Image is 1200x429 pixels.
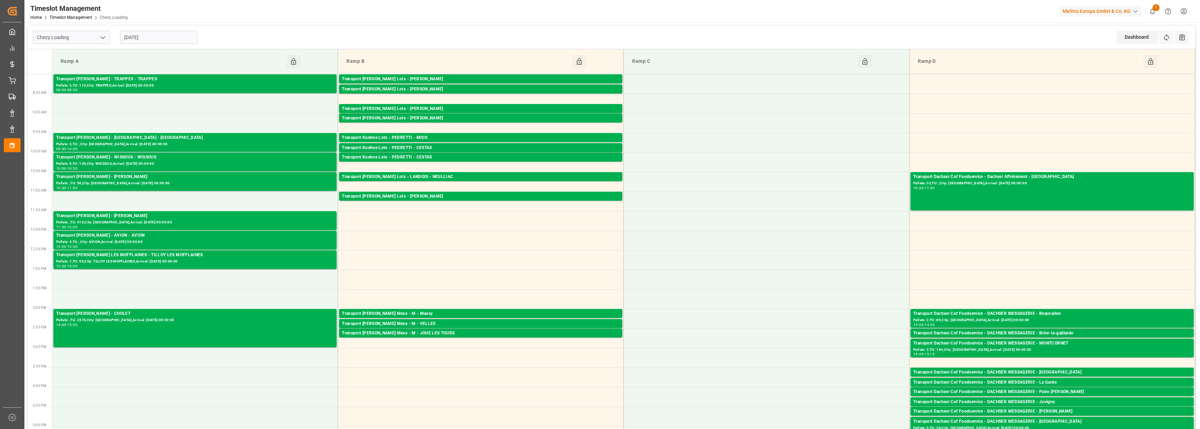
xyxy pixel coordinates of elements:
[924,323,935,326] div: 14:30
[67,225,77,229] div: 12:00
[913,406,1191,412] div: Pallets: 1,TU: 74,City: [GEOGRAPHIC_DATA],Arrival: [DATE] 00:00:00
[342,115,620,122] div: Transport [PERSON_NAME] Lots - [PERSON_NAME]
[913,323,923,326] div: 14:00
[915,55,1143,68] div: Ramp D
[1116,31,1158,44] div: Dashboard
[56,220,334,225] div: Pallets: ,TU: 510,City: [GEOGRAPHIC_DATA],Arrival: [DATE] 00:00:00
[342,93,620,99] div: Pallets: 9,TU: 680,City: CARQUEFOU,Arrival: [DATE] 00:00:00
[33,31,110,44] input: Type to search/select
[342,105,620,112] div: Transport [PERSON_NAME] Lots - [PERSON_NAME]
[67,323,77,326] div: 15:00
[56,232,334,239] div: Transport [PERSON_NAME] - AVION - AVION
[913,347,1191,353] div: Pallets: 3,TU: 184,City: [GEOGRAPHIC_DATA],Arrival: [DATE] 00:00:00
[30,188,46,192] span: 11:00 AM
[56,323,66,326] div: 14:00
[56,239,334,245] div: Pallets: 4,TU: ,City: AVION,Arrival: [DATE] 00:00:00
[342,173,620,180] div: Transport [PERSON_NAME] Lots - LANDOIS - NEULLIAC
[66,245,67,248] div: -
[342,200,620,206] div: Pallets: 27,TU: ,City: [GEOGRAPHIC_DATA],Arrival: [DATE] 00:00:00
[923,323,924,326] div: -
[913,317,1191,323] div: Pallets: 2,TU: 89,City: [GEOGRAPHIC_DATA],Arrival: [DATE] 00:00:00
[913,340,1191,347] div: Transport Dachser Cof Foodservice - DACHSER MESSAGERIE - MONTCORNET
[56,317,334,323] div: Pallets: ,TU: 2376,City: [GEOGRAPHIC_DATA],Arrival: [DATE] 00:00:00
[56,141,334,147] div: Pallets: 3,TU: ,City: [GEOGRAPHIC_DATA],Arrival: [DATE] 00:00:00
[56,186,66,190] div: 10:30
[56,88,66,91] div: 08:00
[58,55,286,68] div: Ramp A
[56,134,334,141] div: Transport [PERSON_NAME] - [GEOGRAPHIC_DATA] - [GEOGRAPHIC_DATA]
[33,345,46,349] span: 3:00 PM
[56,76,334,83] div: Transport [PERSON_NAME] - TRAPPES - TRAPPES
[30,247,46,251] span: 12:30 PM
[913,330,1191,337] div: Transport Dachser Cof Foodservice - DACHSER MESSAGERIE - Brive-la-gaillarde
[56,83,334,89] div: Pallets: 3,TU: 119,City: TRAPPES,Arrival: [DATE] 00:00:00
[1060,6,1142,16] div: Melitta Europa GmbH & Co. KG
[30,208,46,212] span: 11:30 AM
[33,325,46,329] span: 2:30 PM
[344,55,572,68] div: Ramp B
[342,320,620,327] div: Transport [PERSON_NAME] Mess - M - VELLES
[342,76,620,83] div: Transport [PERSON_NAME] Lots - [PERSON_NAME]
[924,353,935,356] div: 15:15
[33,364,46,368] span: 3:30 PM
[30,228,46,231] span: 12:00 PM
[56,259,334,265] div: Pallets: 7,TU: 95,City: TILLOY LES MOFFLAINES,Arrival: [DATE] 00:00:00
[342,327,620,333] div: Pallets: 1,TU: 16,City: [GEOGRAPHIC_DATA],Arrival: [DATE] 00:00:00
[67,265,77,268] div: 13:00
[33,91,46,95] span: 8:30 AM
[56,213,334,220] div: Transport [PERSON_NAME] - [PERSON_NAME]
[913,310,1191,317] div: Transport Dachser Cof Foodservice - DACHSER MESSAGERIE - Beauvallon
[66,147,67,150] div: -
[66,323,67,326] div: -
[913,353,923,356] div: 14:45
[923,353,924,356] div: -
[342,310,620,317] div: Transport [PERSON_NAME] Mess - M - Massy
[33,423,46,427] span: 5:00 PM
[1145,3,1160,19] button: show 1 new notifications
[66,186,67,190] div: -
[66,88,67,91] div: -
[33,130,46,134] span: 9:30 AM
[913,369,1191,376] div: Transport Dachser Cof Foodservice - DACHSER MESSAGERIE - [GEOGRAPHIC_DATA]
[342,161,620,167] div: Pallets: 1,TU: 342,City: CESTAS,Arrival: [DATE] 00:00:00
[30,149,46,153] span: 10:00 AM
[913,395,1191,401] div: Pallets: ,TU: 96,City: Pairo [PERSON_NAME],Arrival: [DATE] 00:00:00
[923,186,924,190] div: -
[1060,5,1145,18] button: Melitta Europa GmbH & Co. KG
[120,31,197,44] input: DD-MM-YYYY
[913,389,1191,395] div: Transport Dachser Cof Foodservice - DACHSER MESSAGERIE - Pairo [PERSON_NAME]
[342,337,620,343] div: Pallets: 2,TU: ,City: JOUE LES TOURS,Arrival: [DATE] 00:00:00
[67,245,77,248] div: 12:30
[342,180,620,186] div: Pallets: ,TU: 56,City: NEULLIAC,Arrival: [DATE] 00:00:00
[913,173,1191,180] div: Transport Dachser Cof Foodservice - Dachser Affrètement - [GEOGRAPHIC_DATA]
[56,245,66,248] div: 12:00
[913,180,1191,186] div: Pallets: 33,TU: ,City: [GEOGRAPHIC_DATA],Arrival: [DATE] 00:00:00
[913,415,1191,421] div: Pallets: 1,TU: 20,City: [GEOGRAPHIC_DATA],Arrival: [DATE] 00:00:00
[97,32,108,43] button: open menu
[67,88,77,91] div: 08:30
[342,151,620,157] div: Pallets: 4,TU: 345,City: [GEOGRAPHIC_DATA],Arrival: [DATE] 00:00:00
[913,379,1191,386] div: Transport Dachser Cof Foodservice - DACHSER MESSAGERIE - La Garde
[56,225,66,229] div: 11:30
[629,55,858,68] div: Ramp C
[342,122,620,128] div: Pallets: 2,TU: ,City: [GEOGRAPHIC_DATA],Arrival: [DATE] 00:00:00
[56,173,334,180] div: Transport [PERSON_NAME] - [PERSON_NAME]
[913,408,1191,415] div: Transport Dachser Cof Foodservice - DACHSER MESSAGERIE - [PERSON_NAME]
[66,225,67,229] div: -
[342,134,620,141] div: Transport Kuehne Lots - PEDRETTI - MIOS
[342,86,620,93] div: Transport [PERSON_NAME] Lots - [PERSON_NAME]
[33,267,46,271] span: 1:00 PM
[67,186,77,190] div: 11:00
[33,384,46,388] span: 4:00 PM
[56,252,334,259] div: Transport [PERSON_NAME] LES MOFFLAINES - TILLOY LES MOFFLAINES
[342,330,620,337] div: Transport [PERSON_NAME] Mess - M - JOUE LES TOURS
[913,376,1191,382] div: Pallets: 1,TU: 52,City: [GEOGRAPHIC_DATA],Arrival: [DATE] 00:00:00
[56,180,334,186] div: Pallets: ,TU: 50,City: [GEOGRAPHIC_DATA],Arrival: [DATE] 00:00:00
[56,310,334,317] div: Transport [PERSON_NAME] - CHOLET
[33,286,46,290] span: 1:30 PM
[56,167,66,170] div: 10:00
[913,418,1191,425] div: Transport Dachser Cof Foodservice - DACHSER MESSAGERIE - [GEOGRAPHIC_DATA]
[33,404,46,407] span: 4:30 PM
[56,265,66,268] div: 12:30
[342,141,620,147] div: Pallets: 1,TU: 237,City: MIOS,Arrival: [DATE] 00:00:00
